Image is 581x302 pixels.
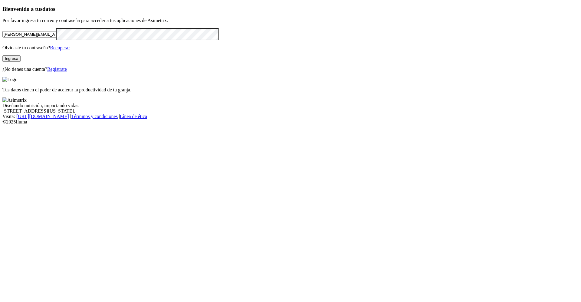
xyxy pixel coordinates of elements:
[2,18,579,23] p: Por favor ingresa tu correo y contraseña para acceder a tus aplicaciones de Asimetrix:
[2,103,579,108] div: Diseñando nutrición, impactando vidas.
[120,114,147,119] a: Línea de ética
[50,45,70,50] a: Recuperar
[2,67,579,72] p: ¿No tienes una cuenta?
[42,6,55,12] span: datos
[2,45,579,51] p: Olvidaste tu contraseña?
[2,87,579,93] p: Tus datos tienen el poder de acelerar la productividad de tu granja.
[2,119,579,125] div: © 2025 Iluma
[2,55,21,62] button: Ingresa
[2,77,18,82] img: Logo
[2,97,27,103] img: Asimetrix
[2,31,56,38] input: Tu correo
[47,67,67,72] a: Regístrate
[2,6,579,12] h3: Bienvenido a tus
[71,114,118,119] a: Términos y condiciones
[2,114,579,119] div: Visita : | |
[2,108,579,114] div: [STREET_ADDRESS][US_STATE].
[16,114,69,119] a: [URL][DOMAIN_NAME]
